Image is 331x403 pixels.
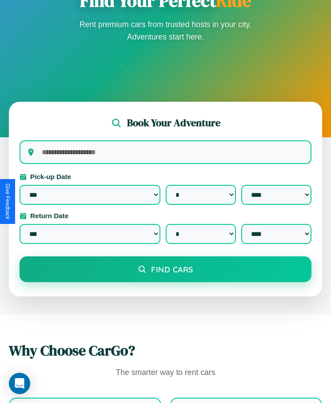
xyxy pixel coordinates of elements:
[4,184,11,219] div: Give Feedback
[20,212,311,219] label: Return Date
[9,373,30,394] div: Open Intercom Messenger
[77,18,255,43] p: Rent premium cars from trusted hosts in your city. Adventures start here.
[9,366,322,380] p: The smarter way to rent cars
[20,173,311,180] label: Pick-up Date
[9,341,322,360] h2: Why Choose CarGo?
[127,116,220,130] h2: Book Your Adventure
[20,256,311,282] button: Find Cars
